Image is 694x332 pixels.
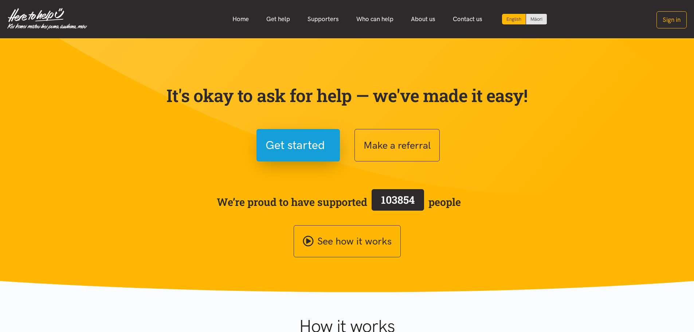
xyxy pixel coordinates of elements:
a: 103854 [367,188,428,216]
span: 103854 [381,193,415,207]
a: See how it works [294,225,401,258]
a: Contact us [444,11,491,27]
a: About us [402,11,444,27]
a: Home [224,11,258,27]
span: We’re proud to have supported people [217,188,461,216]
div: Current language [502,14,526,24]
a: Who can help [348,11,402,27]
div: Language toggle [502,14,547,24]
a: Supporters [299,11,348,27]
img: Home [7,8,87,30]
a: Switch to Te Reo Māori [526,14,547,24]
button: Make a referral [354,129,440,161]
span: Get started [266,136,325,155]
button: Get started [256,129,340,161]
p: It's okay to ask for help — we've made it easy! [165,85,529,106]
button: Sign in [656,11,687,28]
a: Get help [258,11,299,27]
